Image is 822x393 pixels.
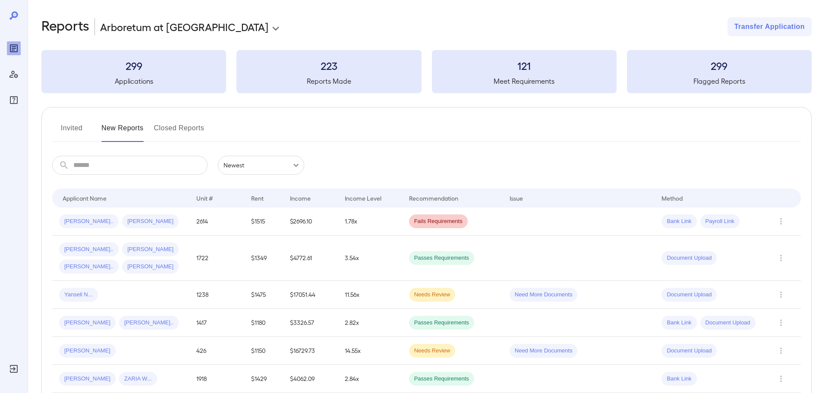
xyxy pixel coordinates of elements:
[774,251,788,265] button: Row Actions
[338,337,402,365] td: 14.55x
[338,281,402,309] td: 11.56x
[59,375,116,383] span: [PERSON_NAME]
[196,193,213,203] div: Unit #
[59,347,116,355] span: [PERSON_NAME]
[283,337,338,365] td: $16729.73
[409,217,468,226] span: Fails Requirements
[409,375,474,383] span: Passes Requirements
[338,236,402,281] td: 3.54x
[774,372,788,386] button: Row Actions
[7,67,21,81] div: Manage Users
[41,17,89,36] h2: Reports
[700,217,740,226] span: Payroll Link
[700,319,756,327] span: Document Upload
[345,193,381,203] div: Income Level
[283,208,338,236] td: $2696.10
[154,121,205,142] button: Closed Reports
[59,319,116,327] span: [PERSON_NAME]
[41,76,226,86] h5: Applications
[236,59,421,72] h3: 223
[409,347,456,355] span: Needs Review
[409,193,458,203] div: Recommendation
[7,93,21,107] div: FAQ
[101,121,144,142] button: New Reports
[41,50,812,93] summary: 299Applications223Reports Made121Meet Requirements299Flagged Reports
[627,76,812,86] h5: Flagged Reports
[100,20,268,34] p: Arboretum at [GEOGRAPHIC_DATA]
[510,291,578,299] span: Need More Documents
[244,365,283,393] td: $1429
[432,59,617,72] h3: 121
[661,319,696,327] span: Bank Link
[59,263,119,271] span: [PERSON_NAME]..
[774,316,788,330] button: Row Actions
[244,337,283,365] td: $1150
[728,17,812,36] button: Transfer Application
[661,254,717,262] span: Document Upload
[189,208,244,236] td: 2614
[774,344,788,358] button: Row Actions
[59,217,119,226] span: [PERSON_NAME]..
[409,319,474,327] span: Passes Requirements
[251,193,265,203] div: Rent
[661,217,696,226] span: Bank Link
[189,337,244,365] td: 426
[290,193,311,203] div: Income
[510,193,523,203] div: Issue
[122,217,179,226] span: [PERSON_NAME]
[510,347,578,355] span: Need More Documents
[236,76,421,86] h5: Reports Made
[283,236,338,281] td: $4772.61
[189,309,244,337] td: 1417
[119,319,179,327] span: [PERSON_NAME]..
[432,76,617,86] h5: Meet Requirements
[627,59,812,72] h3: 299
[52,121,91,142] button: Invited
[122,245,179,254] span: [PERSON_NAME]
[283,309,338,337] td: $3326.57
[244,309,283,337] td: $1180
[7,41,21,55] div: Reports
[119,375,157,383] span: ZARIA W...
[189,281,244,309] td: 1238
[338,208,402,236] td: 1.78x
[409,291,456,299] span: Needs Review
[244,281,283,309] td: $1475
[338,309,402,337] td: 2.82x
[661,375,696,383] span: Bank Link
[661,193,683,203] div: Method
[189,236,244,281] td: 1722
[661,291,717,299] span: Document Upload
[189,365,244,393] td: 1918
[7,362,21,376] div: Log Out
[244,236,283,281] td: $1349
[244,208,283,236] td: $1515
[218,156,304,175] div: Newest
[41,59,226,72] h3: 299
[59,291,98,299] span: Yansell N...
[774,288,788,302] button: Row Actions
[774,214,788,228] button: Row Actions
[409,254,474,262] span: Passes Requirements
[283,365,338,393] td: $4062.09
[63,193,107,203] div: Applicant Name
[59,245,119,254] span: [PERSON_NAME]..
[122,263,179,271] span: [PERSON_NAME]
[338,365,402,393] td: 2.84x
[283,281,338,309] td: $17051.44
[661,347,717,355] span: Document Upload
